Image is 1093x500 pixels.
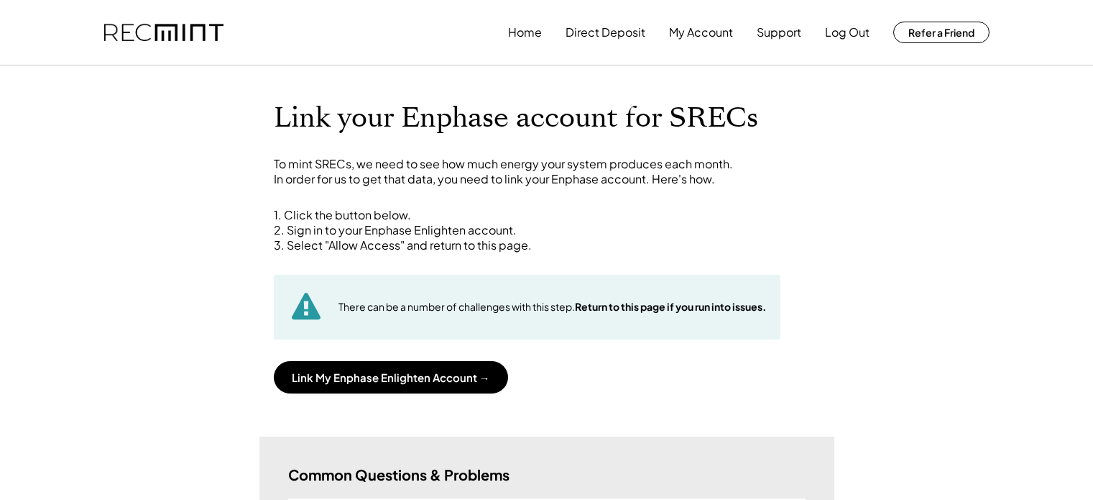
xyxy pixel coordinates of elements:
[274,208,820,253] div: 1. Click the button below. 2. Sign in to your Enphase Enlighten account. 3. Select "Allow Access"...
[825,18,870,47] button: Log Out
[757,18,801,47] button: Support
[288,465,509,484] h3: Common Questions & Problems
[274,157,820,187] div: To mint SRECs, we need to see how much energy your system produces each month. In order for us to...
[575,300,766,313] strong: Return to this page if you run into issues.
[338,300,766,314] div: There can be a number of challenges with this step.
[104,24,223,42] img: recmint-logotype%403x.png
[893,22,990,43] button: Refer a Friend
[508,18,542,47] button: Home
[274,101,820,135] h1: Link your Enphase account for SRECs
[669,18,733,47] button: My Account
[566,18,645,47] button: Direct Deposit
[274,361,508,394] button: Link My Enphase Enlighten Account →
